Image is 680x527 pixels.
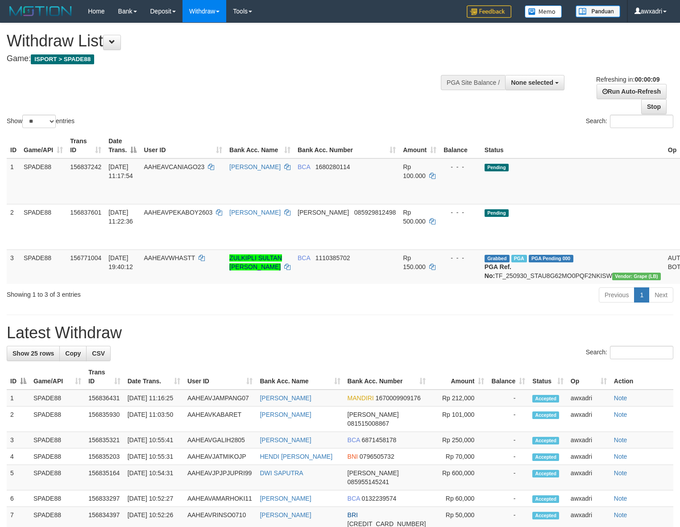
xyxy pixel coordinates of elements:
th: Op: activate to sort column ascending [567,364,610,390]
th: Bank Acc. Name: activate to sort column ascending [226,133,294,158]
td: SPADE88 [30,448,85,465]
th: Date Trans.: activate to sort column descending [105,133,140,158]
span: Accepted [532,495,559,503]
td: 2 [7,407,30,432]
td: Rp 70,000 [429,448,488,465]
span: Rp 100.000 [403,163,426,179]
span: Copy 1680280114 to clipboard [315,163,350,170]
a: [PERSON_NAME] [260,511,311,519]
th: ID: activate to sort column descending [7,364,30,390]
td: SPADE88 [30,407,85,432]
td: 4 [7,448,30,465]
td: TF_250930_STAU8G62MO0PQF2NKISW [481,249,664,284]
th: Date Trans.: activate to sort column ascending [124,364,184,390]
span: CSV [92,350,105,357]
td: Rp 60,000 [429,490,488,507]
div: PGA Site Balance / [441,75,505,90]
label: Show entries [7,115,75,128]
td: 156835164 [85,465,124,490]
a: [PERSON_NAME] [260,411,311,418]
td: SPADE88 [30,432,85,448]
td: [DATE] 11:16:25 [124,390,184,407]
td: 156835930 [85,407,124,432]
span: Rp 500.000 [403,209,426,225]
a: Note [614,511,627,519]
span: AAHEAVPEKABOY2603 [144,209,212,216]
a: [PERSON_NAME] [260,394,311,402]
a: Note [614,394,627,402]
td: 2 [7,204,20,249]
td: AAHEAVGALIH2805 [184,432,257,448]
td: SPADE88 [20,204,66,249]
span: Show 25 rows [12,350,54,357]
th: Action [610,364,673,390]
th: Bank Acc. Number: activate to sort column ascending [344,364,430,390]
span: Pending [485,164,509,171]
a: Note [614,411,627,418]
th: User ID: activate to sort column ascending [140,133,226,158]
td: 1 [7,158,20,204]
td: AAHEAVJPJPJUPRI99 [184,465,257,490]
span: Copy 085955145241 to clipboard [348,478,389,486]
td: [DATE] 11:03:50 [124,407,184,432]
td: awxadri [567,448,610,465]
span: Copy 081515008867 to clipboard [348,420,389,427]
a: [PERSON_NAME] [229,163,281,170]
td: 3 [7,249,20,284]
td: 156836431 [85,390,124,407]
span: [DATE] 11:17:54 [108,163,133,179]
td: - [488,432,529,448]
a: Next [649,287,673,303]
span: Copy 1110385702 to clipboard [315,254,350,261]
label: Search: [586,346,673,359]
span: [PERSON_NAME] [298,209,349,216]
div: - - - [444,208,477,217]
td: AAHEAVJAMPANG07 [184,390,257,407]
td: SPADE88 [30,490,85,507]
input: Search: [610,115,673,128]
span: Copy 085929812498 to clipboard [354,209,396,216]
a: Show 25 rows [7,346,60,361]
td: 156833297 [85,490,124,507]
th: ID [7,133,20,158]
th: Amount: activate to sort column ascending [399,133,440,158]
td: SPADE88 [20,249,66,284]
select: Showentries [22,115,56,128]
td: awxadri [567,407,610,432]
h1: Withdraw List [7,32,444,50]
span: PGA Pending [529,255,573,262]
th: Balance: activate to sort column ascending [488,364,529,390]
a: HENDI [PERSON_NAME] [260,453,332,460]
span: Pending [485,209,509,217]
a: 1 [634,287,649,303]
a: Copy [59,346,87,361]
a: Stop [641,99,667,114]
td: 3 [7,432,30,448]
span: Copy 0796505732 to clipboard [360,453,394,460]
td: Rp 600,000 [429,465,488,490]
a: Note [614,436,627,444]
div: - - - [444,162,477,171]
span: None selected [511,79,553,86]
a: ZULKIPLI SULTAN [PERSON_NAME] [229,254,282,270]
th: User ID: activate to sort column ascending [184,364,257,390]
span: Copy [65,350,81,357]
a: [PERSON_NAME] [260,436,311,444]
th: Game/API: activate to sort column ascending [20,133,66,158]
td: awxadri [567,465,610,490]
button: None selected [505,75,564,90]
td: Rp 101,000 [429,407,488,432]
th: Balance [440,133,481,158]
th: Status: activate to sort column ascending [529,364,567,390]
td: 6 [7,490,30,507]
a: DWI SAPUTRA [260,469,303,477]
img: panduan.png [576,5,620,17]
span: 156837601 [70,209,101,216]
td: 1 [7,390,30,407]
td: AAHEAVKABARET [184,407,257,432]
span: 156837242 [70,163,101,170]
span: Rp 150.000 [403,254,426,270]
div: Showing 1 to 3 of 3 entries [7,286,277,299]
td: - [488,490,529,507]
span: Accepted [532,453,559,461]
